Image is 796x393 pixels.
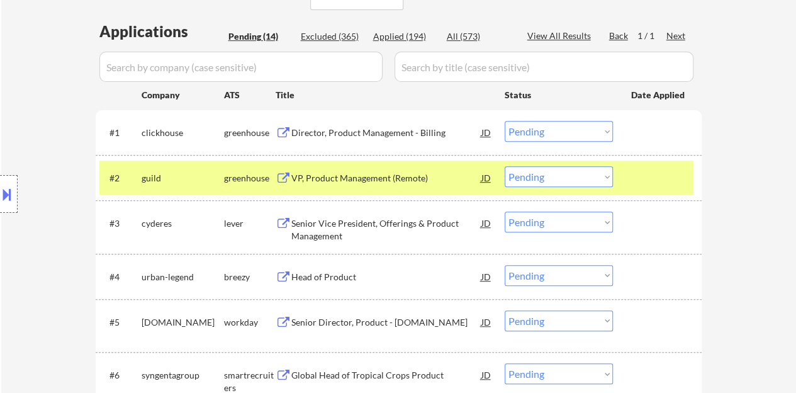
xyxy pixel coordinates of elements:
[224,127,276,139] div: greenhouse
[109,316,132,329] div: #5
[447,30,510,43] div: All (573)
[301,30,364,43] div: Excluded (365)
[480,310,493,333] div: JD
[480,212,493,234] div: JD
[480,265,493,288] div: JD
[480,363,493,386] div: JD
[109,369,132,382] div: #6
[291,217,481,242] div: Senior Vice President, Offerings & Product Management
[276,89,493,101] div: Title
[637,30,666,42] div: 1 / 1
[291,369,481,382] div: Global Head of Tropical Crops Product
[291,127,481,139] div: Director, Product Management - Billing
[99,52,383,82] input: Search by company (case sensitive)
[480,121,493,144] div: JD
[224,316,276,329] div: workday
[291,316,481,329] div: Senior Director, Product - [DOMAIN_NAME]
[224,172,276,185] div: greenhouse
[224,271,276,283] div: breezy
[228,30,291,43] div: Pending (14)
[373,30,436,43] div: Applied (194)
[142,369,224,382] div: syngentagroup
[99,24,224,39] div: Applications
[395,52,693,82] input: Search by title (case sensitive)
[142,316,224,329] div: [DOMAIN_NAME]
[224,217,276,230] div: lever
[631,89,687,101] div: Date Applied
[666,30,687,42] div: Next
[291,271,481,283] div: Head of Product
[291,172,481,185] div: VP, Product Management (Remote)
[224,89,276,101] div: ATS
[527,30,595,42] div: View All Results
[609,30,629,42] div: Back
[480,166,493,189] div: JD
[505,83,613,106] div: Status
